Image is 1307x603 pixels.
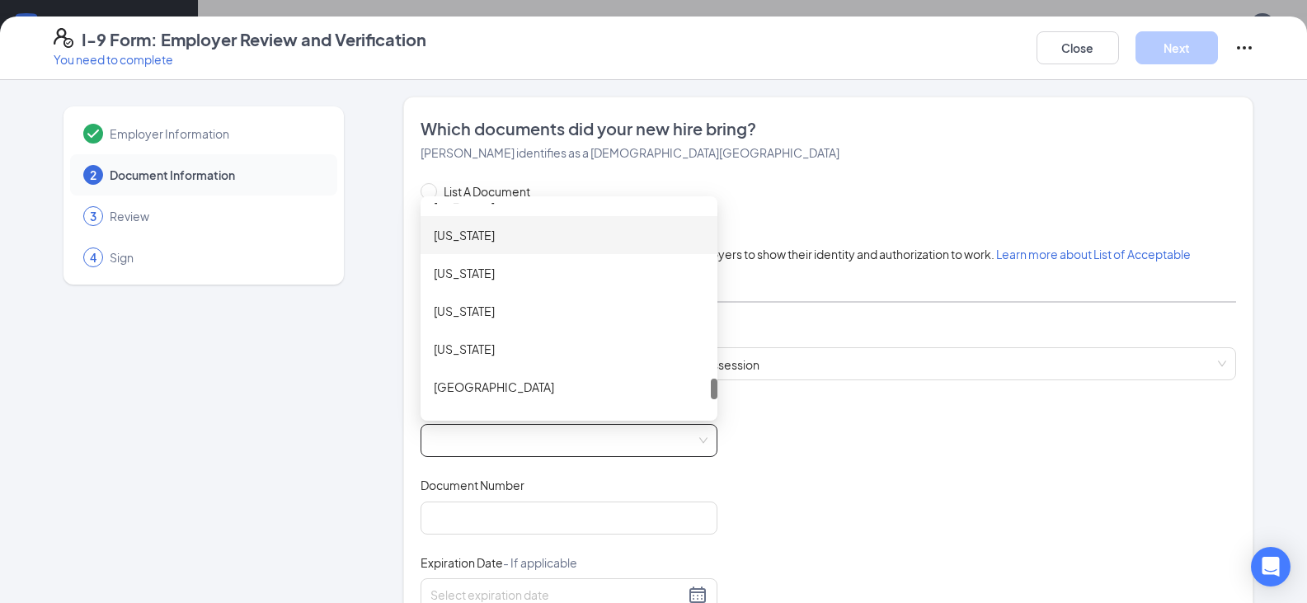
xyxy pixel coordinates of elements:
[110,249,321,266] span: Sign
[421,368,717,406] div: Virgin Islands
[82,28,426,51] h4: I-9 Form: Employer Review and Verification
[434,378,704,396] div: [GEOGRAPHIC_DATA]
[54,28,73,48] svg: FormI9EVerifyIcon
[421,554,577,571] span: Expiration Date
[421,145,839,160] span: [PERSON_NAME] identifies as a [DEMOGRAPHIC_DATA][GEOGRAPHIC_DATA]
[421,254,717,292] div: Texas
[90,167,96,183] span: 2
[421,117,1236,140] span: Which documents did your new hire bring?
[421,330,717,368] div: Virginia
[434,226,704,244] div: [US_STATE]
[1234,38,1254,58] svg: Ellipses
[421,477,524,493] span: Document Number
[110,167,321,183] span: Document Information
[434,302,704,320] div: [US_STATE]
[421,292,717,330] div: Utah
[54,51,426,68] p: You need to complete
[503,555,577,570] span: - If applicable
[434,264,704,282] div: [US_STATE]
[83,124,103,144] svg: Checkmark
[421,216,717,254] div: Tennessee
[1251,547,1291,587] div: Open Intercom Messenger
[110,125,321,142] span: Employer Information
[90,249,96,266] span: 4
[430,348,1226,379] span: Driver’s License issued by U.S State or outlying US possession
[421,406,717,444] div: Vermont
[434,340,704,358] div: [US_STATE]
[110,208,321,224] span: Review
[437,182,537,200] span: List A Document
[421,247,1191,280] span: Employees must provide documentation to their employers to show their identity and authorization ...
[90,208,96,224] span: 3
[1037,31,1119,64] button: Close
[1135,31,1218,64] button: Next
